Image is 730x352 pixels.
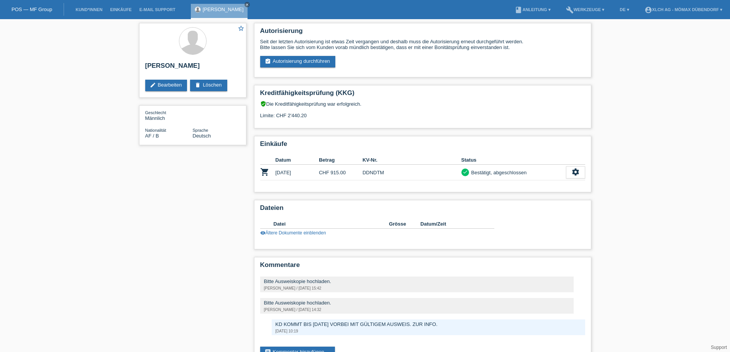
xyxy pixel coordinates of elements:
[276,165,319,180] td: [DATE]
[260,89,585,101] h2: Kreditfähigkeitsprüfung (KKG)
[145,80,187,91] a: editBearbeiten
[469,169,527,177] div: Bestätigt, abgeschlossen
[265,58,271,64] i: assignment_turned_in
[260,101,585,124] div: Die Kreditfähigkeitsprüfung war erfolgreich. Limite: CHF 2'440.20
[11,7,52,12] a: POS — MF Group
[616,7,633,12] a: DE ▾
[150,82,156,88] i: edit
[420,219,483,229] th: Datum/Zeit
[136,7,179,12] a: E-Mail Support
[276,156,319,165] th: Datum
[641,7,726,12] a: account_circleXLCH AG - Mömax Dübendorf ▾
[260,167,269,177] i: POSP00026879
[193,128,208,133] span: Sprache
[463,169,468,175] i: check
[203,7,244,12] a: [PERSON_NAME]
[264,308,570,312] div: [PERSON_NAME] / [DATE] 14:32
[260,27,585,39] h2: Autorisierung
[711,345,727,350] a: Support
[106,7,135,12] a: Einkäufe
[363,156,461,165] th: KV-Nr.
[193,133,211,139] span: Deutsch
[260,56,336,67] a: assignment_turned_inAutorisierung durchführen
[238,25,244,32] i: star_border
[260,230,266,236] i: visibility
[276,321,581,327] div: KD KOMMT BIS [DATE] VORBEI MIT GÜLTIGEM AUSWEIS. ZUR INFO.
[566,6,574,14] i: build
[190,80,227,91] a: deleteLöschen
[245,3,249,7] i: close
[145,62,240,74] h2: [PERSON_NAME]
[145,110,193,121] div: Männlich
[389,219,420,229] th: Grösse
[264,286,570,290] div: [PERSON_NAME] / [DATE] 15:42
[264,300,570,306] div: Bitte Ausweiskopie hochladen.
[260,230,326,236] a: visibilityÄltere Dokumente einblenden
[145,128,166,133] span: Nationalität
[461,156,566,165] th: Status
[571,168,580,176] i: settings
[562,7,609,12] a: buildWerkzeuge ▾
[363,165,461,180] td: DDNDTM
[145,110,166,115] span: Geschlecht
[276,329,581,333] div: [DATE] 10:19
[145,133,159,139] span: Afghanistan / B / 19.10.2015
[515,6,522,14] i: book
[195,82,201,88] i: delete
[238,25,244,33] a: star_border
[264,278,570,284] div: Bitte Ausweiskopie hochladen.
[72,7,106,12] a: Kund*innen
[511,7,554,12] a: bookAnleitung ▾
[244,2,250,7] a: close
[260,101,266,107] i: verified_user
[319,156,363,165] th: Betrag
[260,204,585,216] h2: Dateien
[260,261,585,273] h2: Kommentare
[319,165,363,180] td: CHF 915.00
[260,140,585,152] h2: Einkäufe
[260,39,585,50] div: Seit der letzten Autorisierung ist etwas Zeit vergangen und deshalb muss die Autorisierung erneut...
[274,219,389,229] th: Datei
[645,6,652,14] i: account_circle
